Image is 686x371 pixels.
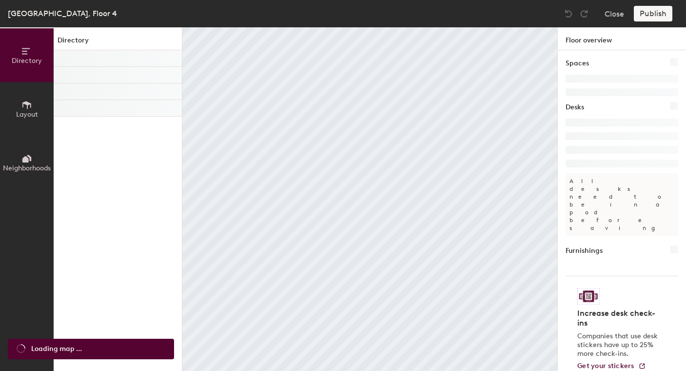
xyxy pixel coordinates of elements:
[577,362,634,370] span: Get your stickers
[579,9,589,19] img: Redo
[16,110,38,119] span: Layout
[566,246,603,256] h1: Furnishings
[577,332,661,358] p: Companies that use desk stickers have up to 25% more check-ins.
[182,27,557,371] canvas: Map
[566,102,584,113] h1: Desks
[12,57,42,65] span: Directory
[31,344,82,354] span: Loading map ...
[577,309,661,328] h4: Increase desk check-ins
[577,288,600,305] img: Sticker logo
[54,35,182,50] h1: Directory
[566,58,589,69] h1: Spaces
[566,173,678,236] p: All desks need to be in a pod before saving
[3,164,51,172] span: Neighborhoods
[558,27,686,50] h1: Floor overview
[8,7,117,20] div: [GEOGRAPHIC_DATA], Floor 4
[605,6,624,21] button: Close
[564,9,573,19] img: Undo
